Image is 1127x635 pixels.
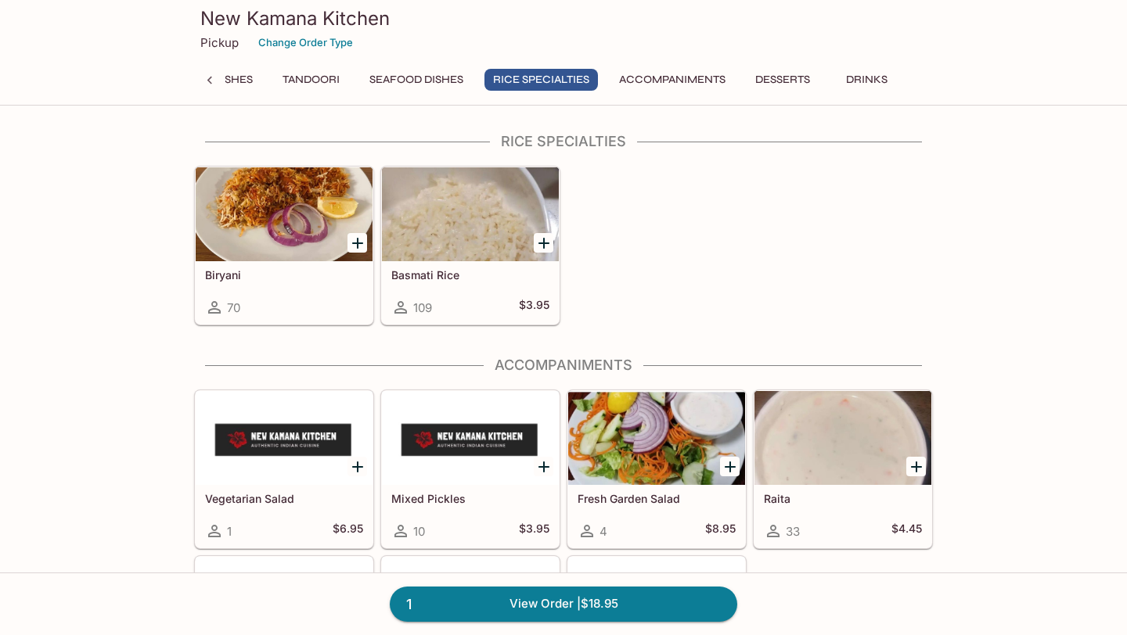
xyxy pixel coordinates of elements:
span: 1 [397,594,421,615]
a: Fresh Garden Salad4$8.95 [567,390,746,548]
h5: $6.95 [333,522,363,540]
h5: $3.95 [519,298,549,317]
button: Desserts [747,69,819,91]
h5: Vegetarian Salad [205,492,363,505]
button: Add Mixed Pickles [534,457,553,476]
div: Fresh Garden Salad [568,391,745,485]
a: Basmati Rice109$3.95 [381,167,560,325]
div: Mixed Pickles [382,391,559,485]
a: 1View Order |$18.95 [390,587,737,621]
button: Add Vegetarian Salad [347,457,367,476]
h5: $3.95 [519,522,549,540]
a: Vegetarian Salad1$6.95 [195,390,373,548]
button: Accompaniments [610,69,734,91]
button: Add Basmati Rice [534,233,553,253]
div: Raita [754,391,931,485]
h5: Biryani [205,268,363,282]
span: 109 [413,300,432,315]
h5: Fresh Garden Salad [578,492,736,505]
a: Mixed Pickles10$3.95 [381,390,560,548]
button: Add Fresh Garden Salad [720,457,740,476]
h5: Basmati Rice [391,268,549,282]
button: Tandoori [274,69,348,91]
h5: Raita [764,492,922,505]
p: Pickup [200,35,239,50]
h4: Accompaniments [194,357,933,374]
span: 1 [227,524,232,539]
button: Seafood Dishes [361,69,472,91]
button: Add Biryani [347,233,367,253]
span: 70 [227,300,240,315]
button: Change Order Type [251,30,360,55]
h5: Mixed Pickles [391,492,549,505]
button: Rice Specialties [484,69,598,91]
h5: $4.45 [891,522,922,540]
div: Biryani [196,167,373,261]
div: Vegetarian Salad [196,391,373,485]
button: Add Raita [906,457,926,476]
a: Biryani70 [195,167,373,325]
button: Drinks [831,69,902,91]
span: 4 [600,524,607,539]
h4: Rice Specialties [194,133,933,150]
div: Basmati Rice [382,167,559,261]
h3: New Kamana Kitchen [200,6,927,30]
h5: $8.95 [705,522,736,540]
span: 10 [413,524,425,539]
span: 33 [786,524,800,539]
a: Raita33$4.45 [754,390,932,548]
